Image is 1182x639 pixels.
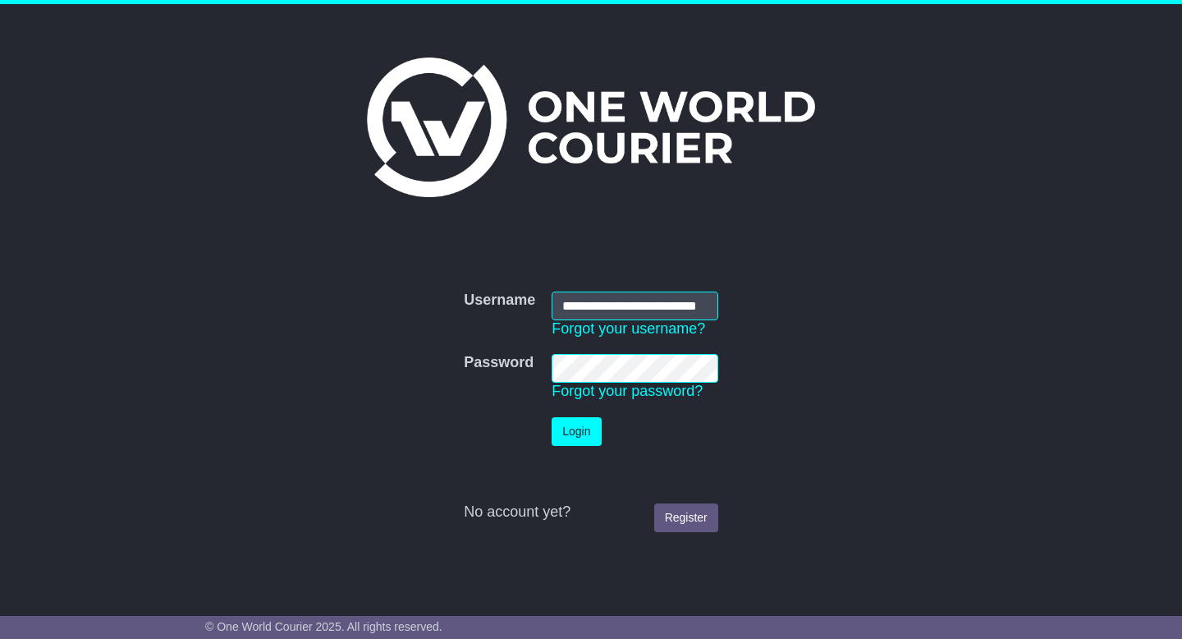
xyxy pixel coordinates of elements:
[552,383,703,399] a: Forgot your password?
[367,57,815,197] img: One World
[654,503,718,532] a: Register
[552,320,705,337] a: Forgot your username?
[552,417,601,446] button: Login
[464,354,534,372] label: Password
[464,503,718,522] div: No account yet?
[205,620,442,633] span: © One World Courier 2025. All rights reserved.
[464,292,535,310] label: Username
